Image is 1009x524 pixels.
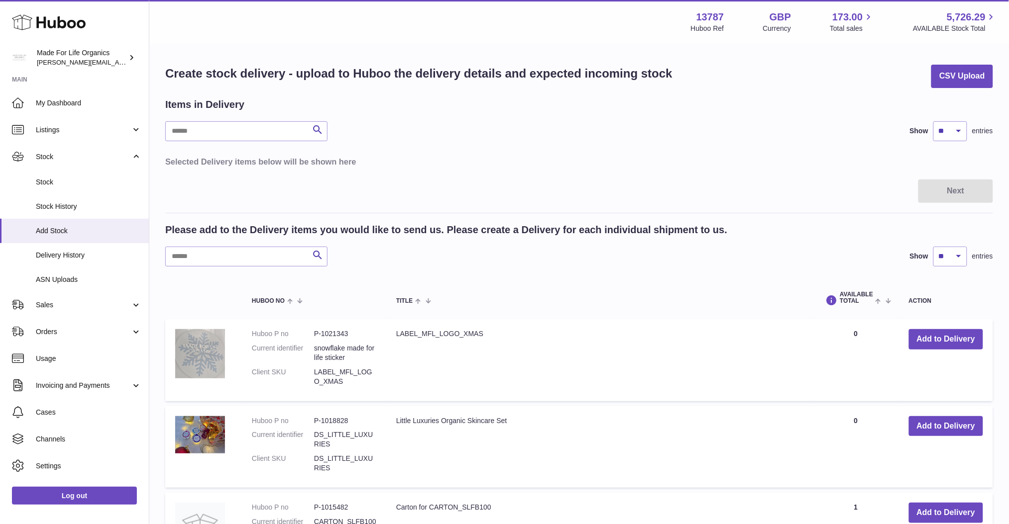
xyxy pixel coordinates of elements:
[314,344,376,362] dd: snowflake made for life sticker
[165,66,673,82] h1: Create stock delivery - upload to Huboo the delivery details and expected incoming stock
[909,416,983,437] button: Add to Delivery
[252,503,314,512] dt: Huboo P no
[830,10,874,33] a: 173.00 Total sales
[36,408,141,417] span: Cases
[909,503,983,523] button: Add to Delivery
[832,10,863,24] span: 173.00
[165,156,993,167] h3: Selected Delivery items below will be shown here
[36,177,141,187] span: Stock
[840,291,873,304] span: AVAILABLE Total
[36,435,141,444] span: Channels
[252,430,314,449] dt: Current identifier
[36,327,131,337] span: Orders
[913,24,997,33] span: AVAILABLE Stock Total
[770,10,791,24] strong: GBP
[396,298,413,304] span: Title
[913,10,997,33] a: 5,726.29 AVAILABLE Stock Total
[36,381,131,390] span: Invoicing and Payments
[909,298,983,304] div: Action
[314,367,376,386] dd: LABEL_MFL_LOGO_XMAS
[36,202,141,211] span: Stock History
[36,226,141,236] span: Add Stock
[165,223,727,237] h2: Please add to the Delivery items you would like to send us. Please create a Delivery for each ind...
[12,50,27,65] img: geoff.winwood@madeforlifeorganics.com
[314,329,376,339] dd: P-1021343
[314,503,376,512] dd: P-1015482
[37,48,126,67] div: Made For Life Organics
[12,487,137,505] a: Log out
[36,300,131,310] span: Sales
[972,126,993,136] span: entries
[972,252,993,261] span: entries
[910,252,928,261] label: Show
[165,98,244,111] h2: Items in Delivery
[763,24,791,33] div: Currency
[696,10,724,24] strong: 13787
[252,367,314,386] dt: Client SKU
[947,10,986,24] span: 5,726.29
[36,275,141,284] span: ASN Uploads
[252,329,314,339] dt: Huboo P no
[36,354,141,363] span: Usage
[314,416,376,426] dd: P-1018828
[314,430,376,449] dd: DS_LITTLE_LUXURIES
[931,65,993,88] button: CSV Upload
[909,329,983,349] button: Add to Delivery
[36,98,141,108] span: My Dashboard
[813,406,898,488] td: 0
[37,58,253,66] span: [PERSON_NAME][EMAIL_ADDRESS][PERSON_NAME][DOMAIN_NAME]
[813,319,898,401] td: 0
[175,329,225,378] img: LABEL_MFL_LOGO_XMAS
[36,125,131,135] span: Listings
[175,416,225,453] img: Little Luxuries Organic Skincare Set
[252,344,314,362] dt: Current identifier
[314,454,376,473] dd: DS_LITTLE_LUXURIES
[252,454,314,473] dt: Client SKU
[36,461,141,471] span: Settings
[252,298,285,304] span: Huboo no
[691,24,724,33] div: Huboo Ref
[36,152,131,162] span: Stock
[386,319,813,401] td: LABEL_MFL_LOGO_XMAS
[386,406,813,488] td: Little Luxuries Organic Skincare Set
[910,126,928,136] label: Show
[830,24,874,33] span: Total sales
[252,416,314,426] dt: Huboo P no
[36,251,141,260] span: Delivery History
